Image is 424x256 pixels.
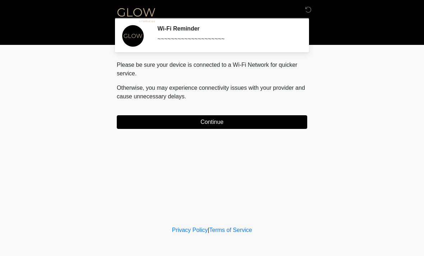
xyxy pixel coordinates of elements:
[122,25,144,47] img: Agent Avatar
[209,227,252,233] a: Terms of Service
[172,227,208,233] a: Privacy Policy
[110,5,163,24] img: Glow Medical Spa Logo
[117,61,307,78] p: Please be sure your device is connected to a Wi-Fi Network for quicker service.
[117,115,307,129] button: Continue
[185,93,186,99] span: .
[117,84,307,101] p: Otherwise, you may experience connectivity issues with your provider and cause unnecessary delays
[208,227,209,233] a: |
[157,35,296,43] div: ~~~~~~~~~~~~~~~~~~~~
